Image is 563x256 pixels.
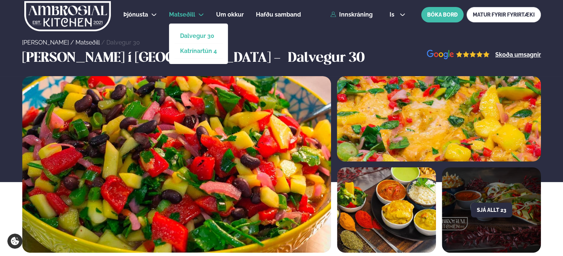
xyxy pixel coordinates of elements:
[337,167,436,253] img: image alt
[330,11,373,18] a: Innskráning
[123,10,148,19] a: Þjónusta
[467,7,541,22] a: MATUR FYRIR FYRIRTÆKI
[75,39,100,46] a: Matseðill
[427,50,490,60] img: image alt
[180,48,217,54] a: Katrínartún 4
[421,7,464,22] button: BÓKA BORÐ
[288,50,365,67] h3: Dalvegur 30
[337,76,541,161] img: image alt
[216,10,244,19] a: Um okkur
[390,12,397,18] span: is
[256,11,301,18] span: Hafðu samband
[169,11,195,18] span: Matseðill
[101,39,106,46] span: /
[22,39,69,46] a: [PERSON_NAME]
[384,12,411,18] button: is
[7,234,22,249] a: Cookie settings
[169,10,195,19] a: Matseðill
[471,203,512,217] button: Sjá allt 23
[256,10,301,19] a: Hafðu samband
[22,50,284,67] h3: [PERSON_NAME] í [GEOGRAPHIC_DATA] -
[24,1,112,31] img: logo
[22,76,331,253] img: image alt
[180,33,217,39] a: Dalvegur 30
[216,11,244,18] span: Um okkur
[123,11,148,18] span: Þjónusta
[70,39,75,46] span: /
[495,52,541,58] a: Skoða umsagnir
[106,39,140,46] a: Dalvegur 30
